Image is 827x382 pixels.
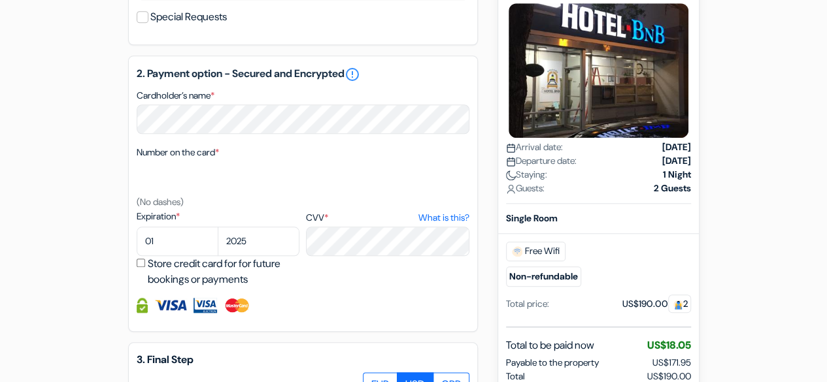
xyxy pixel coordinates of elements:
[647,338,691,351] span: US$18.05
[506,140,563,153] span: Arrival date:
[224,298,250,313] img: Master Card
[306,211,469,225] label: CVV
[506,142,516,152] img: calendar.svg
[137,196,184,208] small: (No dashes)
[506,212,558,223] b: Single Room
[137,210,299,223] label: Expiration
[506,355,599,369] span: Payable to the property
[512,246,522,256] img: free_wifi.svg
[506,296,549,310] div: Total price:
[345,67,360,82] a: error_outline
[137,353,469,366] h5: 3. Final Step
[506,170,516,180] img: moon.svg
[150,8,227,26] label: Special Requests
[137,89,214,103] label: Cardholder’s name
[506,156,516,166] img: calendar.svg
[663,167,691,181] strong: 1 Night
[137,298,148,313] img: Credit card information fully secured and encrypted
[662,153,691,167] strong: [DATE]
[148,256,303,287] label: Store credit card for for future bookings or payments
[137,67,469,82] h5: 2. Payment option - Secured and Encrypted
[506,167,547,181] span: Staying:
[506,183,516,193] img: user_icon.svg
[418,211,469,225] a: What is this?
[652,356,691,368] span: US$171.95
[137,146,219,159] label: Number on the card
[506,266,581,286] small: Non-refundable
[506,153,577,167] span: Departure date:
[506,337,594,353] span: Total to be paid now
[654,181,691,195] strong: 2 Guests
[662,140,691,153] strong: [DATE]
[622,296,691,310] div: US$190.00
[506,181,545,195] span: Guests:
[154,298,187,313] img: Visa
[668,294,691,312] span: 2
[506,241,565,261] span: Free Wifi
[673,299,683,309] img: guest.svg
[194,298,217,313] img: Visa Electron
